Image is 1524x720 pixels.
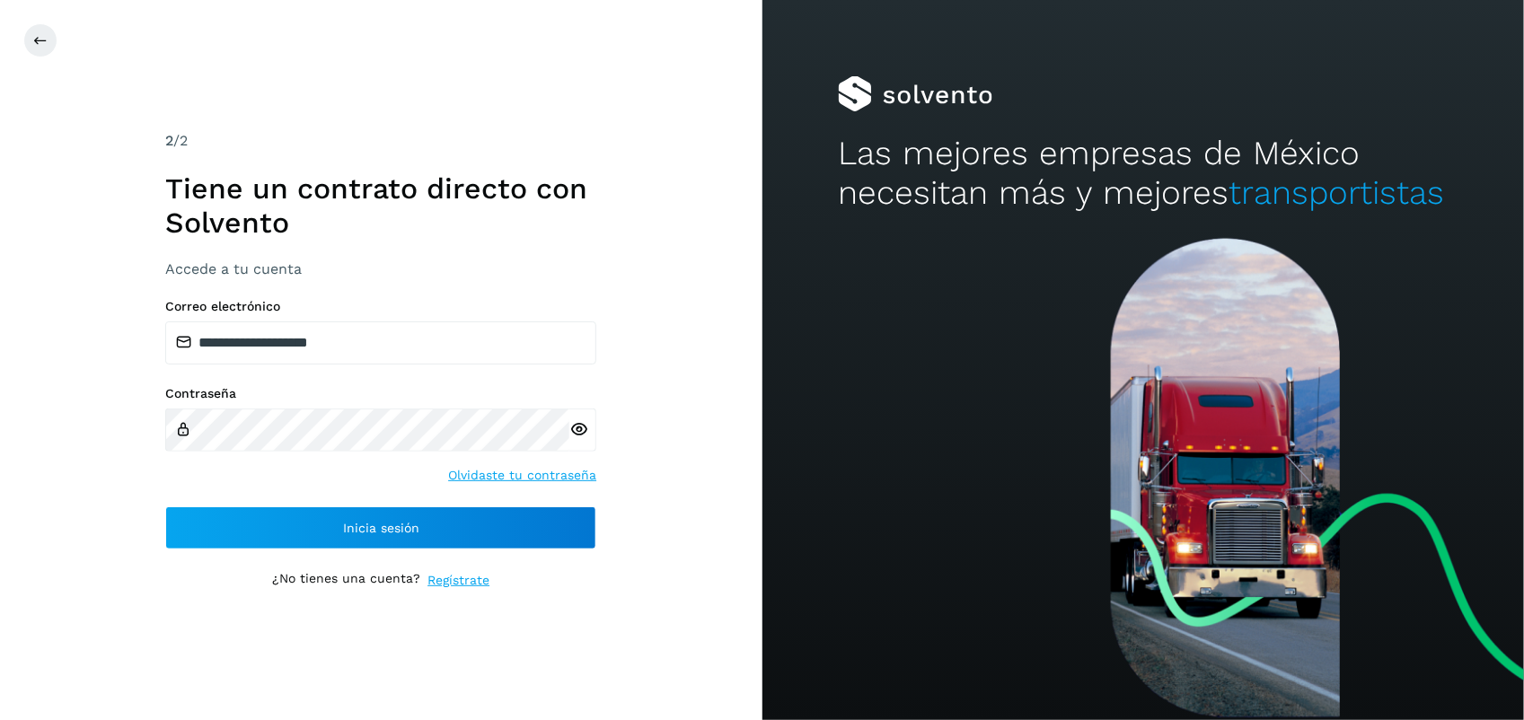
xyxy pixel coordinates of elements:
[343,522,419,534] span: Inicia sesión
[165,260,596,277] h3: Accede a tu cuenta
[165,130,596,152] div: /2
[272,571,420,590] p: ¿No tienes una cuenta?
[165,132,173,149] span: 2
[165,386,596,401] label: Contraseña
[427,571,489,590] a: Regístrate
[448,466,596,485] a: Olvidaste tu contraseña
[1229,173,1444,212] span: transportistas
[165,299,596,314] label: Correo electrónico
[838,134,1448,214] h2: Las mejores empresas de México necesitan más y mejores
[165,171,596,241] h1: Tiene un contrato directo con Solvento
[165,506,596,549] button: Inicia sesión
